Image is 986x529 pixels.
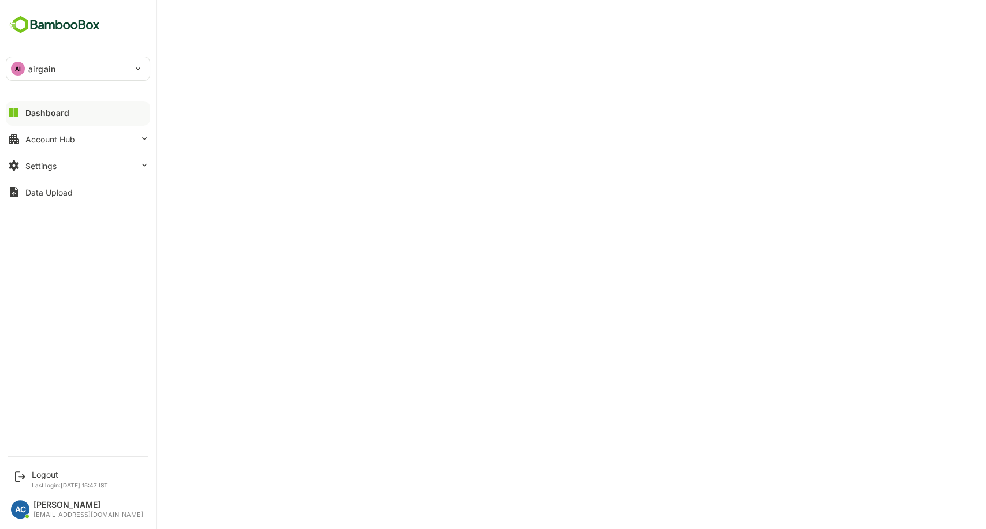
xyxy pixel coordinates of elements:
[32,482,108,489] p: Last login: [DATE] 15:47 IST
[6,154,150,177] button: Settings
[28,63,55,75] p: airgain
[6,127,150,151] button: Account Hub
[11,62,25,76] div: AI
[34,511,143,519] div: [EMAIL_ADDRESS][DOMAIN_NAME]
[25,187,73,197] div: Data Upload
[32,470,108,479] div: Logout
[34,500,143,510] div: [PERSON_NAME]
[6,181,150,204] button: Data Upload
[6,101,150,124] button: Dashboard
[6,14,103,36] img: BambooboxFullLogoMark.5f36c76dfaba33ec1ec1367b70bb1252.svg
[25,108,69,118] div: Dashboard
[25,134,75,144] div: Account Hub
[6,57,150,80] div: AIairgain
[25,161,57,171] div: Settings
[11,500,29,519] div: AC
